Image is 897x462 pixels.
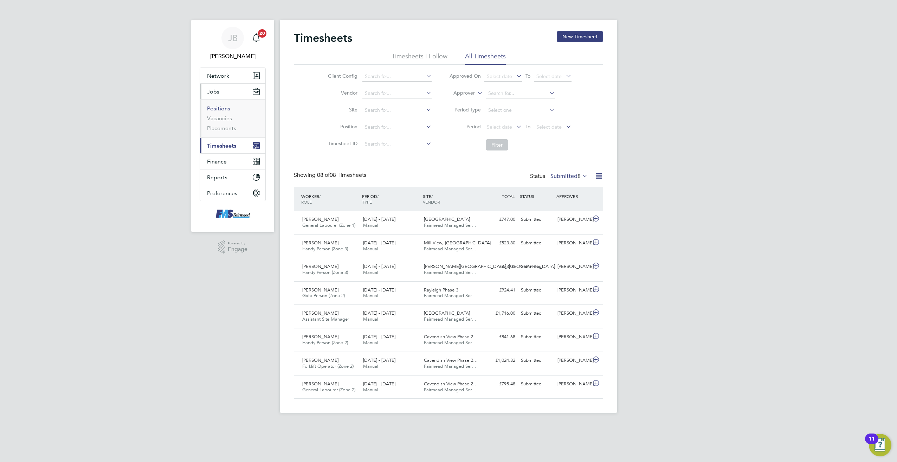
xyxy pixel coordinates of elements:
div: STATUS [518,190,555,203]
button: Timesheets [200,138,265,153]
input: Search for... [486,89,555,98]
div: SITE [421,190,482,208]
label: Approved On [449,73,481,79]
button: Preferences [200,185,265,201]
span: [GEOGRAPHIC_DATA] [424,310,470,316]
div: Showing [294,172,368,179]
span: 20 [258,29,266,38]
span: 08 Timesheets [317,172,366,179]
span: Fairmead Managed Ser… [424,222,476,228]
span: To [523,71,533,81]
a: Positions [207,105,230,112]
span: JB [228,33,238,43]
button: Open Resource Center, 11 new notifications [869,434,891,456]
div: Submitted [518,331,555,343]
span: Fairmead Managed Ser… [424,340,476,346]
span: [PERSON_NAME] [302,357,338,363]
button: Finance [200,154,265,169]
div: [PERSON_NAME] [555,261,591,272]
button: Jobs [200,84,265,99]
span: Handy Person (Zone 2) [302,340,348,346]
span: TOTAL [502,193,515,199]
div: £873.00 [482,261,518,272]
input: Search for... [362,105,432,115]
a: JB[PERSON_NAME] [200,27,266,60]
div: PERIOD [360,190,421,208]
label: Period [449,123,481,130]
div: £1,716.00 [482,308,518,319]
span: Fairmead Managed Ser… [424,316,476,322]
span: Manual [363,387,378,393]
span: 08 of [317,172,330,179]
span: TYPE [362,199,372,205]
span: General Labourer (Zone 2) [302,387,355,393]
div: £924.41 [482,284,518,296]
div: £795.48 [482,378,518,390]
a: Placements [207,125,236,131]
span: Select date [487,124,512,130]
div: Submitted [518,378,555,390]
span: Cavendish View Phase 2… [424,357,478,363]
input: Select one [486,105,555,115]
div: Status [530,172,589,181]
span: Handy Person (Zone 3) [302,246,348,252]
a: Vacancies [207,115,232,122]
div: £747.00 [482,214,518,225]
span: Manual [363,363,378,369]
span: [GEOGRAPHIC_DATA] [424,216,470,222]
div: Submitted [518,237,555,249]
div: Jobs [200,99,265,137]
span: Fairmead Managed Ser… [424,293,476,299]
span: Network [207,72,229,79]
h2: Timesheets [294,31,352,45]
div: [PERSON_NAME] [555,284,591,296]
span: Cavendish View Phase 2… [424,334,478,340]
input: Search for... [362,122,432,132]
label: Period Type [449,107,481,113]
span: [DATE] - [DATE] [363,240,395,246]
label: Vendor [326,90,357,96]
span: / [431,193,433,199]
span: Manual [363,269,378,275]
span: [DATE] - [DATE] [363,334,395,340]
span: Cavendish View Phase 2… [424,381,478,387]
span: Select date [536,124,562,130]
label: Site [326,107,357,113]
span: Fairmead Managed Ser… [424,363,476,369]
span: [PERSON_NAME] [302,263,338,269]
span: [DATE] - [DATE] [363,216,395,222]
span: VENDOR [423,199,440,205]
label: Approver [443,90,475,97]
span: Timesheets [207,142,236,149]
span: Powered by [228,240,247,246]
span: Forklift Operator (Zone 2) [302,363,354,369]
button: Reports [200,169,265,185]
span: Manual [363,222,378,228]
button: New Timesheet [557,31,603,42]
div: Submitted [518,214,555,225]
span: ROLE [301,199,312,205]
input: Search for... [362,72,432,82]
span: [PERSON_NAME] [302,287,338,293]
img: f-mead-logo-retina.png [214,208,251,219]
div: £841.68 [482,331,518,343]
span: [PERSON_NAME][GEOGRAPHIC_DATA], [GEOGRAPHIC_DATA] [424,263,555,269]
span: [PERSON_NAME] [302,240,338,246]
div: APPROVER [555,190,591,203]
div: £523.80 [482,237,518,249]
a: 20 [249,27,263,49]
div: [PERSON_NAME] [555,237,591,249]
span: Jobs [207,88,219,95]
span: [DATE] - [DATE] [363,381,395,387]
span: [PERSON_NAME] [302,216,338,222]
span: Manual [363,293,378,299]
span: Rayleigh Phase 3 [424,287,458,293]
span: Mill View, [GEOGRAPHIC_DATA] [424,240,491,246]
button: Filter [486,139,508,150]
span: Fairmead Managed Ser… [424,269,476,275]
span: 8 [577,173,581,180]
span: Preferences [207,190,237,197]
span: [DATE] - [DATE] [363,263,395,269]
label: Client Config [326,73,357,79]
span: [PERSON_NAME] [302,381,338,387]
